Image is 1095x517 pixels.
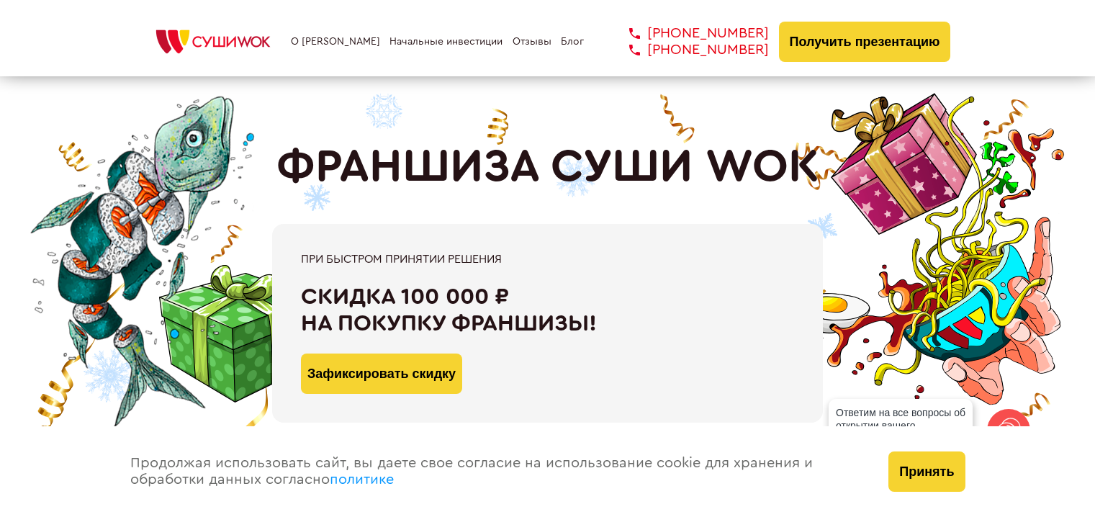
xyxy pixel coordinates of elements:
div: При быстром принятии решения [301,253,794,266]
h1: ФРАНШИЗА СУШИ WOK [276,140,819,194]
a: политике [330,472,394,487]
div: Скидка 100 000 ₽ на покупку франшизы! [301,284,794,337]
button: Получить презентацию [779,22,951,62]
img: СУШИWOK [145,26,281,58]
a: Начальные инвестиции [389,36,503,48]
button: Принять [888,451,965,492]
div: Продолжая использовать сайт, вы даете свое согласие на использование cookie для хранения и обрабо... [116,426,875,517]
div: Ответим на все вопросы об открытии вашего [PERSON_NAME]! [829,399,973,452]
a: О [PERSON_NAME] [291,36,380,48]
a: Блог [561,36,584,48]
a: [PHONE_NUMBER] [608,42,769,58]
button: Зафиксировать скидку [301,354,462,394]
a: Отзывы [513,36,551,48]
a: [PHONE_NUMBER] [608,25,769,42]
